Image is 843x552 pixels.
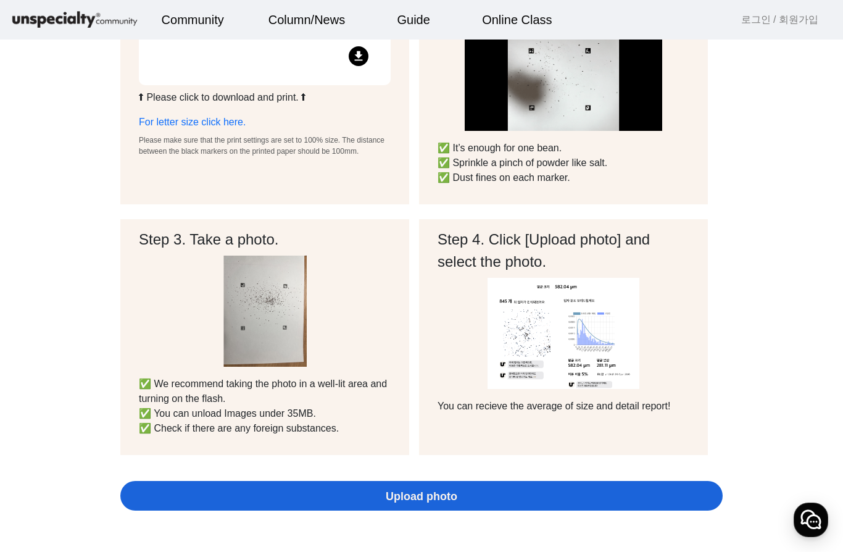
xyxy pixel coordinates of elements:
a: 로그인 / 회원가입 [741,12,818,27]
p: ✅ It’s enough for one bean. ✅ Sprinkle a pinch of powder like salt. ✅ Dust fines on each marker. [438,141,689,185]
h2: Step 4. Click [Upload photo] and select the photo. [438,228,689,273]
span: Upload photo [386,488,457,505]
img: guide [465,20,663,131]
img: guide [488,278,639,389]
span: Messages [102,411,139,420]
a: Online Class [472,3,562,36]
img: logo [10,9,139,31]
a: Guide [388,3,440,36]
span: Home [31,410,53,420]
a: Home [4,391,81,422]
span: Settings [183,410,213,420]
p: ⬆ Please click to download and print. ⬆ [139,90,391,105]
p: Please make sure that the print settings are set to 100% size. The distance between the black mar... [139,135,391,157]
p: You can recieve the average of size and detail report! [438,399,689,414]
a: Column/News [259,3,355,36]
p: ✅ We recommend taking the photo in a well-lit area and turning on the flash. ✅ You can unload Ima... [139,377,391,436]
a: Community [152,3,234,36]
a: Settings [159,391,237,422]
a: For letter size click here. [139,117,246,127]
img: guide [223,256,307,367]
a: Messages [81,391,159,422]
h2: Step 3. Take a photo. [139,228,391,251]
mat-icon: file_download [349,46,368,66]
